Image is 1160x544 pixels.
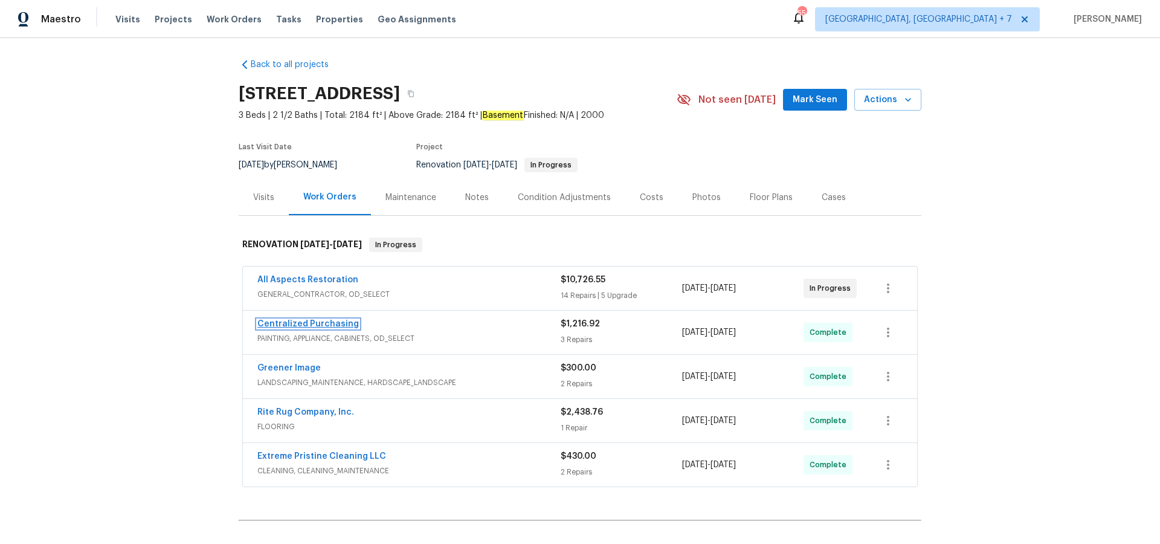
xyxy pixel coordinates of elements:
div: 55 [797,7,806,19]
span: [DATE] [682,372,707,381]
div: Photos [692,192,721,204]
div: Work Orders [303,191,356,203]
div: 14 Repairs | 5 Upgrade [561,290,682,302]
span: Geo Assignments [378,13,456,25]
span: LANDSCAPING_MAINTENANCE, HARDSCAPE_LANDSCAPE [257,377,561,389]
span: [DATE] [710,328,736,337]
span: [DATE] [682,284,707,293]
span: [DATE] [710,461,736,469]
span: [PERSON_NAME] [1069,13,1142,25]
span: Not seen [DATE] [698,94,776,106]
a: Centralized Purchasing [257,320,359,328]
span: [GEOGRAPHIC_DATA], [GEOGRAPHIC_DATA] + 7 [825,13,1012,25]
div: 1 Repair [561,422,682,434]
span: FLOORING [257,421,561,433]
div: Condition Adjustments [518,192,611,204]
span: Actions [864,92,912,108]
span: In Progress [810,282,855,294]
span: GENERAL_CONTRACTOR, OD_SELECT [257,288,561,300]
div: Visits [253,192,274,204]
span: [DATE] [710,416,736,425]
button: Actions [854,89,921,111]
span: Tasks [276,15,301,24]
span: Properties [316,13,363,25]
span: Maestro [41,13,81,25]
button: Mark Seen [783,89,847,111]
span: CLEANING, CLEANING_MAINTENANCE [257,465,561,477]
span: Work Orders [207,13,262,25]
span: Project [416,143,443,151]
span: $300.00 [561,364,596,372]
a: Rite Rug Company, Inc. [257,408,354,416]
span: Projects [155,13,192,25]
span: $2,438.76 [561,408,603,416]
a: Back to all projects [239,59,355,71]
em: Basement [482,111,524,120]
span: Complete [810,459,851,471]
div: 3 Repairs [561,334,682,346]
div: Floor Plans [750,192,793,204]
span: [DATE] [239,161,264,169]
span: [DATE] [710,372,736,381]
span: [DATE] [682,461,707,469]
div: 2 Repairs [561,378,682,390]
div: 2 Repairs [561,466,682,478]
span: $1,216.92 [561,320,600,328]
span: [DATE] [710,284,736,293]
span: 3 Beds | 2 1/2 Baths | Total: 2184 ft² | Above Grade: 2184 ft² | Finished: N/A | 2000 [239,109,677,121]
span: - [682,282,736,294]
span: [DATE] [682,328,707,337]
span: In Progress [370,239,421,251]
span: Mark Seen [793,92,837,108]
span: PAINTING, APPLIANCE, CABINETS, OD_SELECT [257,332,561,345]
div: Costs [640,192,663,204]
span: [DATE] [300,240,329,248]
span: - [682,459,736,471]
span: Complete [810,415,851,427]
button: Copy Address [400,83,422,105]
span: - [682,326,736,338]
span: [DATE] [463,161,489,169]
span: $430.00 [561,452,596,461]
span: [DATE] [492,161,517,169]
div: Maintenance [385,192,436,204]
div: Cases [822,192,846,204]
a: Extreme Pristine Cleaning LLC [257,452,386,461]
span: Visits [115,13,140,25]
h6: RENOVATION [242,238,362,252]
span: - [300,240,362,248]
span: - [682,415,736,427]
h2: [STREET_ADDRESS] [239,88,400,100]
span: Complete [810,326,851,338]
div: by [PERSON_NAME] [239,158,352,172]
div: Notes [465,192,489,204]
span: Last Visit Date [239,143,292,151]
span: - [463,161,517,169]
span: $10,726.55 [561,276,605,284]
a: Greener Image [257,364,321,372]
span: Renovation [416,161,578,169]
span: - [682,371,736,383]
span: Complete [810,371,851,383]
span: In Progress [526,161,576,169]
a: All Aspects Restoration [257,276,358,284]
div: RENOVATION [DATE]-[DATE]In Progress [239,225,921,264]
span: [DATE] [682,416,707,425]
span: [DATE] [333,240,362,248]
